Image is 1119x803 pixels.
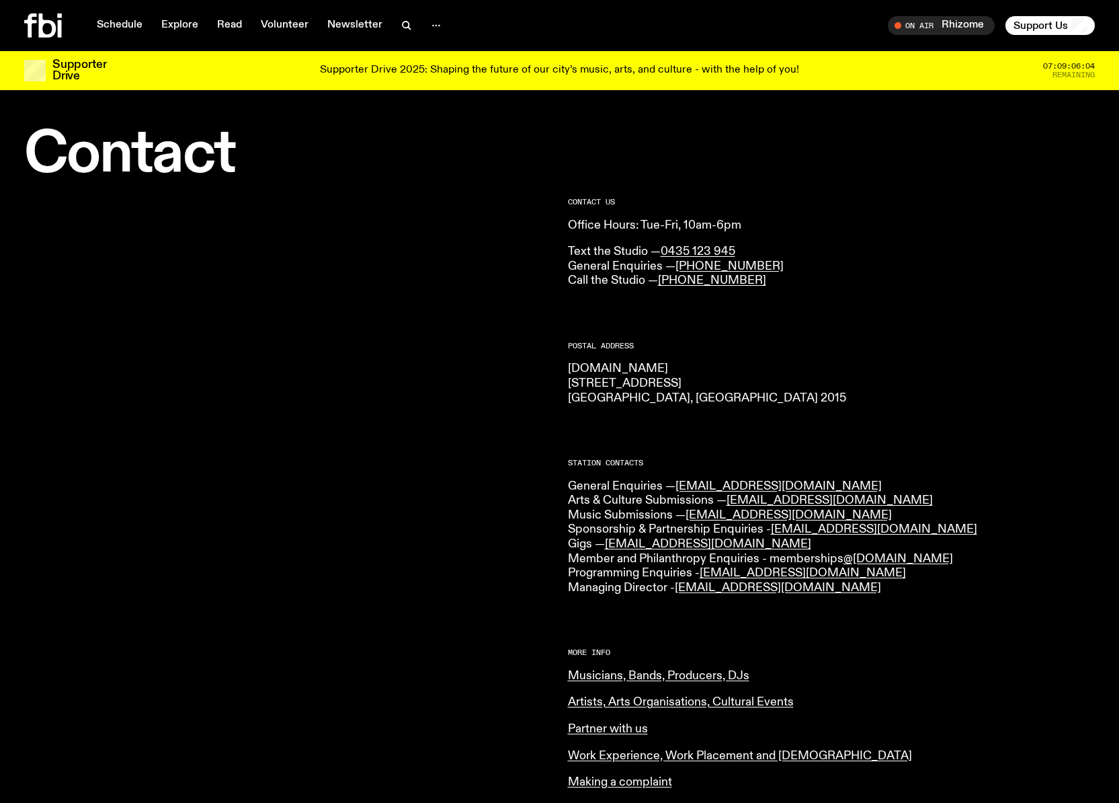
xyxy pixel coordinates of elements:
[209,16,250,35] a: Read
[727,494,933,506] a: [EMAIL_ADDRESS][DOMAIN_NAME]
[1052,71,1095,79] span: Remaining
[605,538,811,550] a: [EMAIL_ADDRESS][DOMAIN_NAME]
[1005,16,1095,35] button: Support Us
[1043,63,1095,70] span: 07:09:06:04
[568,649,1095,656] h2: More Info
[319,16,390,35] a: Newsletter
[568,696,794,708] a: Artists, Arts Organisations, Cultural Events
[675,260,784,272] a: [PHONE_NUMBER]
[253,16,317,35] a: Volunteer
[568,750,912,762] a: Work Experience, Work Placement and [DEMOGRAPHIC_DATA]
[686,509,892,521] a: [EMAIL_ADDRESS][DOMAIN_NAME]
[568,362,1095,406] p: [DOMAIN_NAME] [STREET_ADDRESS] [GEOGRAPHIC_DATA], [GEOGRAPHIC_DATA] 2015
[771,523,977,535] a: [EMAIL_ADDRESS][DOMAIN_NAME]
[568,245,1095,289] p: Text the Studio — General Enquiries — Call the Studio —
[568,219,1095,233] p: Office Hours: Tue-Fri, 10am-6pm
[568,723,648,735] a: Partner with us
[568,776,672,788] a: Making a complaint
[153,16,206,35] a: Explore
[24,128,552,182] h1: Contact
[89,16,151,35] a: Schedule
[1013,20,1068,32] span: Support Us
[658,274,766,286] a: [PHONE_NUMBER]
[675,480,882,492] a: [EMAIL_ADDRESS][DOMAIN_NAME]
[320,65,799,77] p: Supporter Drive 2025: Shaping the future of our city’s music, arts, and culture - with the help o...
[568,459,1095,467] h2: Station Contacts
[568,198,1095,206] h2: CONTACT US
[843,553,953,565] a: @[DOMAIN_NAME]
[700,567,906,579] a: [EMAIL_ADDRESS][DOMAIN_NAME]
[661,245,735,258] a: 0435 123 945
[888,16,995,35] button: On AirRhizome
[52,59,106,82] h3: Supporter Drive
[568,342,1095,350] h2: Postal Address
[568,480,1095,596] p: General Enquiries — Arts & Culture Submissions — Music Submissions — Sponsorship & Partnership En...
[568,670,749,682] a: Musicians, Bands, Producers, DJs
[675,582,881,594] a: [EMAIL_ADDRESS][DOMAIN_NAME]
